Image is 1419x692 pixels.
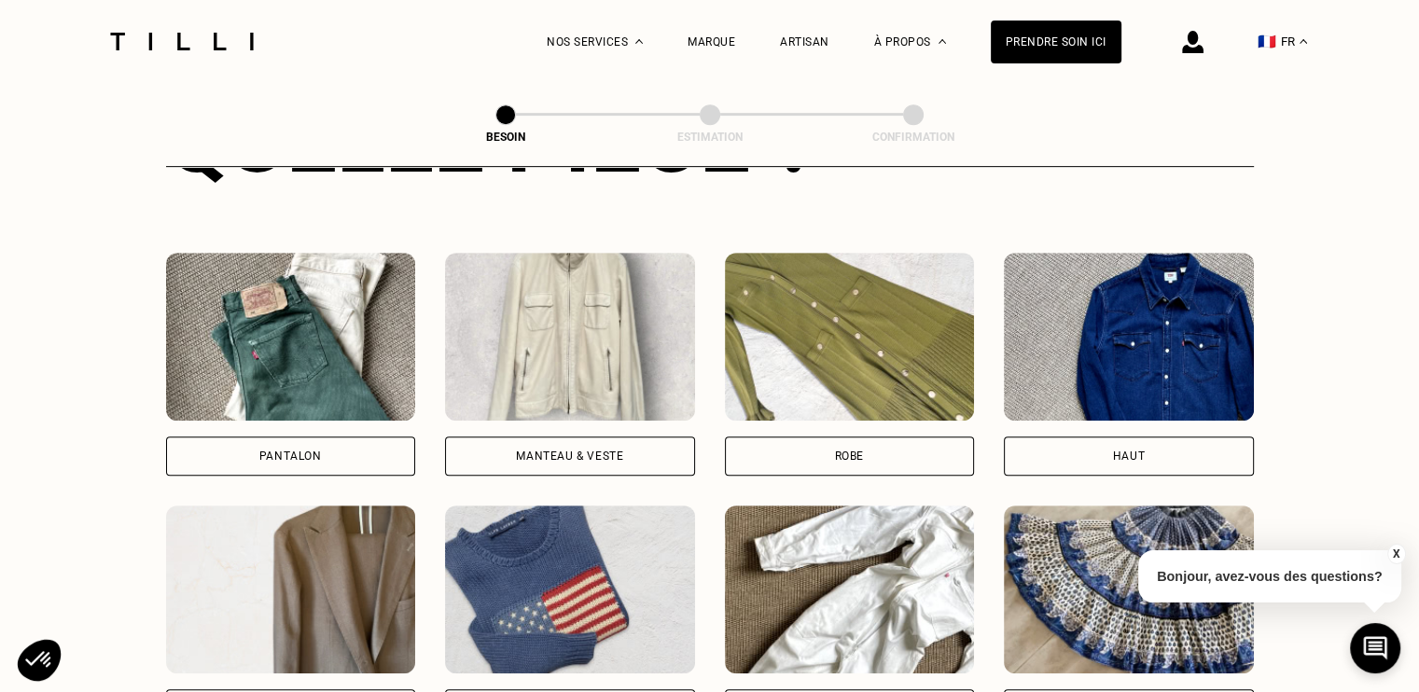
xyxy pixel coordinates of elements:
[725,253,975,421] img: Tilli retouche votre Robe
[725,505,975,673] img: Tilli retouche votre Combinaison
[991,21,1121,63] a: Prendre soin ici
[412,131,599,144] div: Besoin
[445,505,695,673] img: Tilli retouche votre Pull & gilet
[516,450,623,462] div: Manteau & Veste
[780,35,829,48] a: Artisan
[1004,505,1254,673] img: Tilli retouche votre Jupe
[104,33,260,50] img: Logo du service de couturière Tilli
[1258,33,1276,50] span: 🇫🇷
[939,39,946,44] img: Menu déroulant à propos
[1182,31,1203,53] img: icône connexion
[635,39,643,44] img: Menu déroulant
[1300,39,1307,44] img: menu déroulant
[820,131,1007,144] div: Confirmation
[166,253,416,421] img: Tilli retouche votre Pantalon
[617,131,803,144] div: Estimation
[1113,450,1145,462] div: Haut
[688,35,735,48] a: Marque
[259,450,322,462] div: Pantalon
[1004,253,1254,421] img: Tilli retouche votre Haut
[445,253,695,421] img: Tilli retouche votre Manteau & Veste
[835,450,864,462] div: Robe
[166,505,416,673] img: Tilli retouche votre Tailleur
[1386,544,1405,564] button: X
[1138,550,1401,602] p: Bonjour, avez-vous des questions?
